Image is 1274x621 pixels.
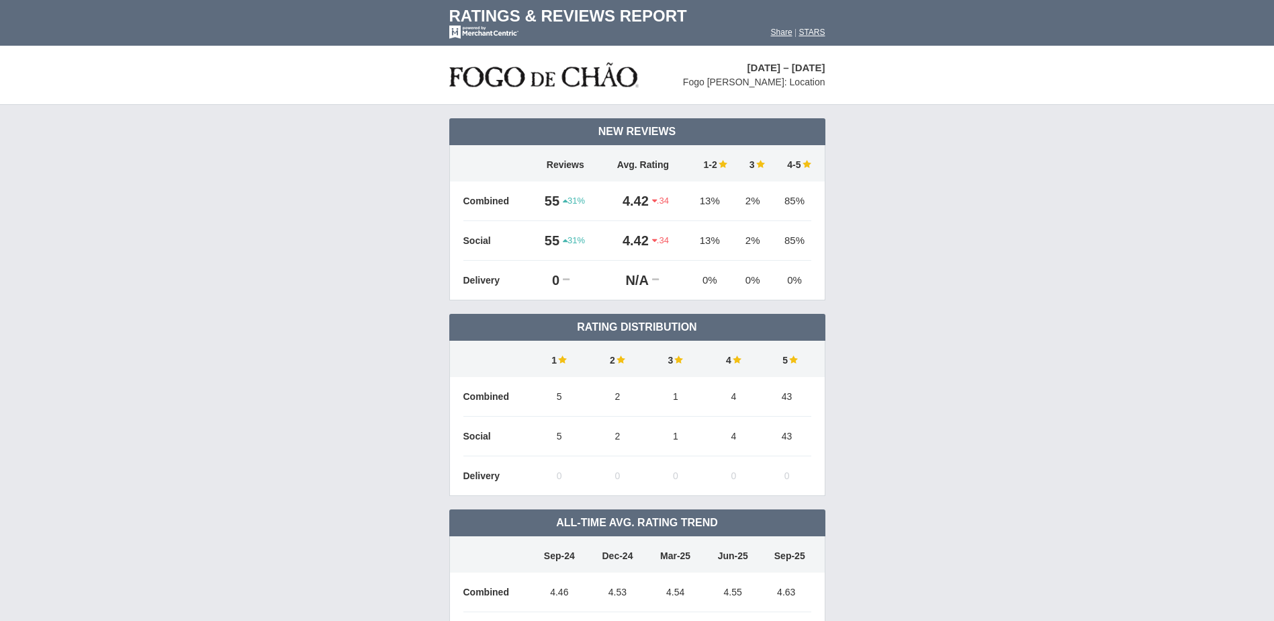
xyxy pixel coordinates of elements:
td: 0% [686,261,734,300]
td: 4-5 [772,145,811,181]
td: 55 [531,221,563,261]
td: Social [463,221,531,261]
td: Combined [463,573,531,612]
td: 2 [588,417,647,456]
td: 4 [704,417,763,456]
img: star-full-15.png [717,159,727,169]
td: 3 [647,341,705,377]
td: 4.63 [762,573,811,612]
td: Avg. Rating [600,145,686,181]
td: 0 [531,261,563,300]
span: 0 [673,470,678,481]
td: 2 [588,341,647,377]
td: Mar-25 [647,536,704,573]
td: 55 [531,181,563,221]
td: 4.42 [600,221,652,261]
td: 13% [686,221,734,261]
span: | [794,28,797,37]
td: 4.53 [588,573,647,612]
td: New Reviews [449,118,825,145]
td: 1 [647,417,705,456]
span: 0 [615,470,620,481]
td: 43 [763,417,811,456]
td: Delivery [463,261,531,300]
td: 2% [734,221,772,261]
td: Combined [463,181,531,221]
img: stars-fogo-de-chao-logo-50.png [449,59,639,91]
td: 5 [763,341,811,377]
span: [DATE] – [DATE] [747,62,825,73]
img: star-full-15.png [788,355,798,364]
span: 31% [563,235,585,247]
td: 85% [772,221,811,261]
td: 1 [647,377,705,417]
td: 5 [531,377,589,417]
span: 0 [557,470,562,481]
span: 0 [784,470,790,481]
td: 1 [531,341,589,377]
td: Delivery [463,456,531,496]
img: star-full-15.png [755,159,765,169]
td: Dec-24 [588,536,647,573]
span: Fogo [PERSON_NAME]: Location [683,77,825,87]
td: 0% [772,261,811,300]
span: 31% [563,195,585,207]
td: Jun-25 [704,536,762,573]
td: Rating Distribution [449,314,825,341]
img: star-full-15.png [673,355,683,364]
td: 0% [734,261,772,300]
td: 4.55 [704,573,762,612]
img: star-full-15.png [801,159,811,169]
td: 3 [734,145,772,181]
td: Combined [463,377,531,417]
td: Sep-25 [762,536,811,573]
td: Reviews [531,145,601,181]
img: mc-powered-by-logo-white-103.png [449,26,518,39]
td: 4.42 [600,181,652,221]
img: star-full-15.png [615,355,625,364]
td: N/A [600,261,652,300]
img: star-full-15.png [731,355,741,364]
td: 85% [772,181,811,221]
td: 4.54 [647,573,704,612]
td: Social [463,417,531,456]
td: 4 [704,377,763,417]
td: 4.46 [531,573,589,612]
td: 13% [686,181,734,221]
td: Sep-24 [531,536,589,573]
span: .34 [652,195,669,207]
td: 2% [734,181,772,221]
td: 5 [531,417,589,456]
span: 0 [731,470,736,481]
td: 1-2 [686,145,734,181]
img: star-full-15.png [557,355,567,364]
td: 43 [763,377,811,417]
a: Share [771,28,792,37]
td: 2 [588,377,647,417]
td: All-Time Avg. Rating Trend [449,509,825,536]
a: STARS [799,28,825,37]
span: .34 [652,235,669,247]
td: 4 [704,341,763,377]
